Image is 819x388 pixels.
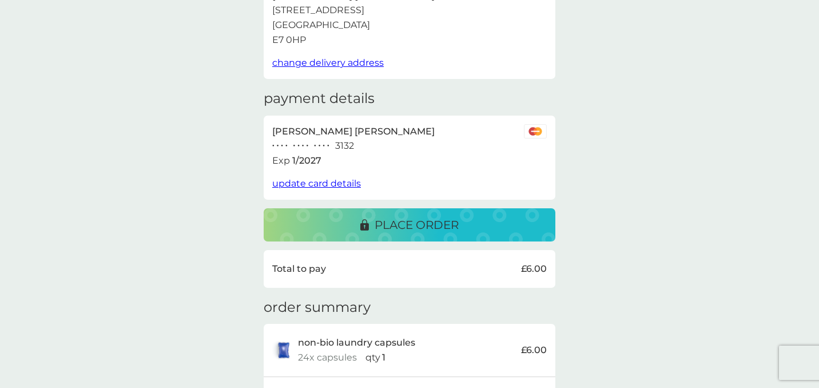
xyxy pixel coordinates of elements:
[298,350,357,365] p: 24x capsules
[298,335,415,350] p: non-bio laundry capsules
[272,262,326,276] p: Total to pay
[272,178,361,189] span: update card details
[306,143,308,149] p: ●
[335,138,354,153] p: 3132
[285,143,288,149] p: ●
[272,3,364,18] p: [STREET_ADDRESS]
[323,143,325,149] p: ●
[292,153,321,168] p: 1 / 2027
[272,57,384,68] span: change delivery address
[277,143,279,149] p: ●
[293,143,296,149] p: ●
[382,350,385,365] p: 1
[327,143,329,149] p: ●
[375,216,459,234] p: place order
[314,143,316,149] p: ●
[272,176,361,191] button: update card details
[272,56,384,70] button: change delivery address
[297,143,300,149] p: ●
[365,350,380,365] p: qty
[264,208,555,241] button: place order
[319,143,321,149] p: ●
[281,143,283,149] p: ●
[272,153,290,168] p: Exp
[272,33,306,47] p: E7 0HP
[272,18,370,33] p: [GEOGRAPHIC_DATA]
[264,299,371,316] h3: order summary
[272,124,435,139] p: [PERSON_NAME] [PERSON_NAME]
[302,143,304,149] p: ●
[272,143,275,149] p: ●
[521,343,547,358] p: £6.00
[521,262,547,276] p: £6.00
[264,90,375,107] h3: payment details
